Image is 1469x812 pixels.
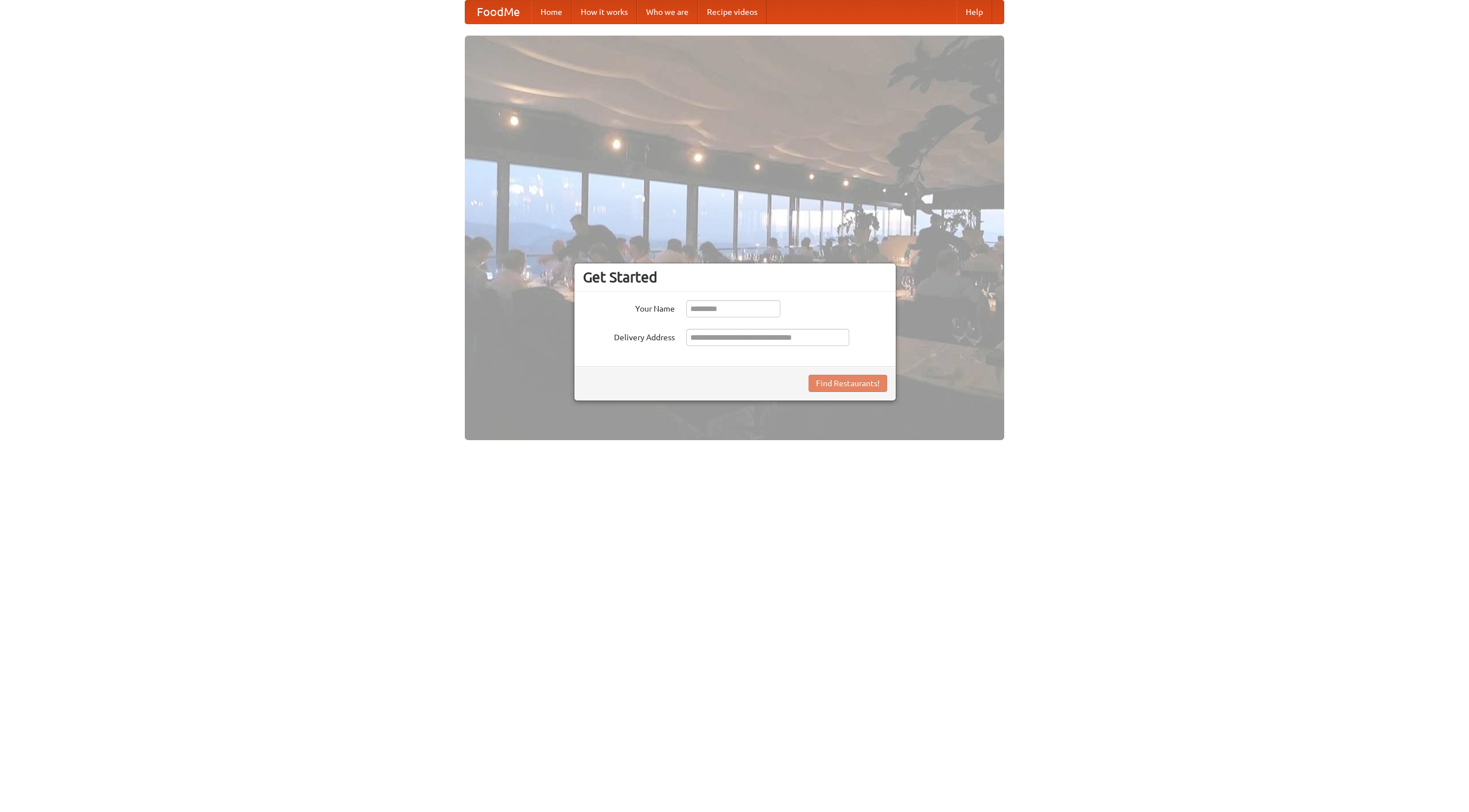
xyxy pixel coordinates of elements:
h3: Get Started [583,269,887,286]
label: Your Name [583,300,675,314]
a: Who we are [637,1,698,24]
label: Delivery Address [583,329,675,343]
a: FoodMe [465,1,531,24]
button: Find Restaurants! [809,375,887,392]
a: Help [957,1,992,24]
a: Home [531,1,572,24]
a: How it works [572,1,637,24]
a: Recipe videos [698,1,767,24]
